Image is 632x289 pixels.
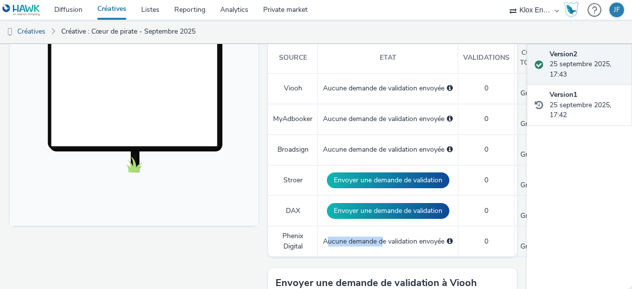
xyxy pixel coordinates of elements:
[520,140,542,159] span: Gratuit
[564,2,583,18] a: Hawk Academy
[323,83,453,93] div: Aucune demande de validation envoyée
[323,237,453,247] div: Aucune demande de validation envoyée
[2,4,40,16] img: undefined Logo
[484,175,488,185] span: 0
[323,145,453,155] div: Aucune demande de validation envoyée
[550,90,624,120] div: 25 septembre 2025, 17:42
[268,104,318,134] td: MyAdbooker
[550,49,577,59] strong: Version 2
[484,114,488,124] span: 0
[327,172,449,188] button: Envoyer une demande de validation
[447,114,453,124] div: Sélectionnez un deal ci-dessous et cliquez sur Envoyer pour envoyer une demande de validation à M...
[447,237,453,247] div: Sélectionnez un deal ci-dessous et cliquez sur Envoyer pour envoyer une demande de validation à P...
[318,43,458,73] th: Etat
[550,90,577,99] strong: Version 1
[484,206,488,215] span: 0
[447,145,453,155] div: Sélectionnez un deal ci-dessous et cliquez sur Envoyer pour envoyer une demande de validation à B...
[458,43,515,73] th: Validations
[484,145,488,154] span: 0
[268,196,318,226] td: DAX
[268,165,318,196] td: Stroer
[5,27,15,37] img: dooh
[268,226,318,257] td: Phenix Digital
[484,237,488,246] span: 0
[484,83,488,93] span: 0
[520,170,542,190] span: Gratuit
[520,201,542,220] span: Gratuit
[614,2,620,17] div: JF
[268,43,318,73] th: Source
[447,83,453,93] div: Sélectionnez un deal ci-dessous et cliquez sur Envoyer pour envoyer une demande de validation à V...
[56,20,200,43] a: Créative : Cœur de pirate - Septembre 2025
[268,134,318,165] td: Broadsign
[268,73,318,104] td: Viooh
[323,114,453,124] div: Aucune demande de validation envoyée
[564,2,579,18] img: Hawk Academy
[550,49,624,80] div: 25 septembre 2025, 17:43
[520,79,542,98] span: Gratuit
[327,203,449,219] button: Envoyer une demande de validation
[520,231,542,250] span: Gratuit
[515,43,547,73] th: Coût total
[520,109,542,128] span: Gratuit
